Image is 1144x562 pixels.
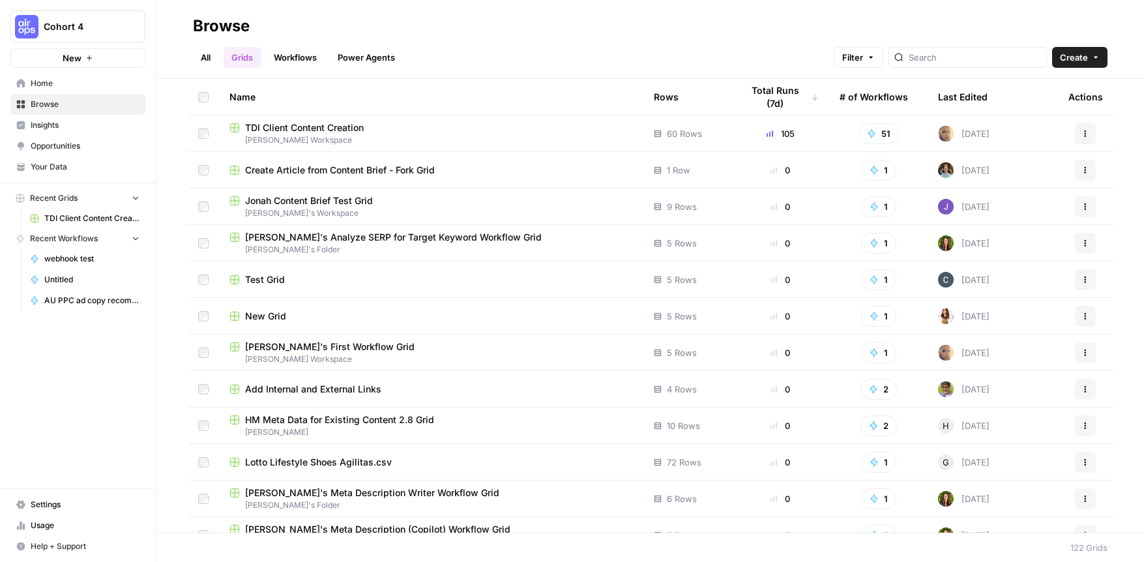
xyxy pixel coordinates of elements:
[31,78,139,89] span: Home
[229,231,633,256] a: [PERSON_NAME]'s Analyze SERP for Target Keyword Workflow Grid[PERSON_NAME]'s Folder
[742,419,819,432] div: 0
[44,20,123,33] span: Cohort 4
[742,164,819,177] div: 0
[742,237,819,250] div: 0
[938,126,990,141] div: [DATE]
[860,415,897,436] button: 2
[245,121,364,134] span: TDI Client Content Creation
[10,188,145,208] button: Recent Grids
[861,233,896,254] button: 1
[224,47,261,68] a: Grids
[742,492,819,505] div: 0
[938,491,954,507] img: 5os6fqfoz3fj3famzncg4cvo6d4f
[15,15,38,38] img: Cohort 4 Logo
[245,383,381,396] span: Add Internal and External Links
[63,52,81,65] span: New
[245,194,373,207] span: Jonah Content Brief Test Grid
[30,233,98,244] span: Recent Workflows
[1068,79,1103,115] div: Actions
[667,164,690,177] span: 1 Row
[1052,47,1107,68] button: Create
[667,200,697,213] span: 9 Rows
[840,79,908,115] div: # of Workflows
[229,164,633,177] a: Create Article from Content Brief - Fork Grid
[245,164,435,177] span: Create Article from Content Brief - Fork Grid
[245,310,286,323] span: New Grid
[742,456,819,469] div: 0
[229,413,633,438] a: HM Meta Data for Existing Content 2.8 Grid[PERSON_NAME]
[938,235,990,251] div: [DATE]
[667,383,697,396] span: 4 Rows
[742,273,819,286] div: 0
[229,244,633,256] span: [PERSON_NAME]'s Folder
[245,486,499,499] span: [PERSON_NAME]'s Meta Description Writer Workflow Grid
[742,200,819,213] div: 0
[860,379,897,400] button: 2
[229,121,633,146] a: TDI Client Content Creation[PERSON_NAME] Workspace
[229,134,633,146] span: [PERSON_NAME] Workspace
[229,456,633,469] a: Lotto Lifestyle Shoes Agilitas.csv
[10,94,145,115] a: Browse
[31,499,139,510] span: Settings
[667,237,697,250] span: 5 Rows
[10,156,145,177] a: Your Data
[229,523,633,548] a: [PERSON_NAME]'s Meta Description (Copilot) Workflow Grid[PERSON_NAME]'s Folder
[742,310,819,323] div: 0
[10,494,145,515] a: Settings
[245,340,415,353] span: [PERSON_NAME]'s First Workflow Grid
[938,199,990,214] div: [DATE]
[229,426,633,438] span: [PERSON_NAME]
[909,51,1041,64] input: Search
[938,162,990,178] div: [DATE]
[31,119,139,131] span: Insights
[193,47,218,68] a: All
[938,345,990,361] div: [DATE]
[654,79,679,115] div: Rows
[858,123,899,144] button: 51
[10,115,145,136] a: Insights
[30,192,78,204] span: Recent Grids
[24,208,145,229] a: TDI Client Content Creation
[10,73,145,94] a: Home
[667,127,702,140] span: 60 Rows
[938,162,954,178] img: zokwlwkpbrcdr2sqfe3mvfff4ga3
[44,213,139,224] span: TDI Client Content Creation
[667,492,697,505] span: 6 Rows
[938,199,954,214] img: jpi2mj6ns58tksswu06lvanbxbq7
[31,98,139,110] span: Browse
[245,231,542,244] span: [PERSON_NAME]'s Analyze SERP for Target Keyword Workflow Grid
[667,456,701,469] span: 72 Rows
[24,248,145,269] a: webhook test
[229,79,633,115] div: Name
[193,16,250,37] div: Browse
[861,196,896,217] button: 1
[938,345,954,361] img: rpnue5gqhgwwz5ulzsshxcaclga5
[229,383,633,396] a: Add Internal and External Links
[938,308,954,324] img: dv492c8bjtr091ls286jptzea6tx
[834,47,883,68] button: Filter
[861,342,896,363] button: 1
[229,486,633,511] a: [PERSON_NAME]'s Meta Description Writer Workflow Grid[PERSON_NAME]'s Folder
[10,515,145,536] a: Usage
[229,273,633,286] a: Test Grid
[742,79,819,115] div: Total Runs (7d)
[938,381,990,397] div: [DATE]
[229,194,633,219] a: Jonah Content Brief Test Grid[PERSON_NAME]'s Workspace
[44,295,139,306] span: AU PPC ad copy recommendations [[PERSON_NAME]]
[245,456,392,469] span: Lotto Lifestyle Shoes Agilitas.csv
[31,540,139,552] span: Help + Support
[943,419,949,432] span: H
[1060,51,1088,64] span: Create
[667,529,697,542] span: 5 Rows
[266,47,325,68] a: Workflows
[245,523,510,536] span: [PERSON_NAME]'s Meta Description (Copilot) Workflow Grid
[742,383,819,396] div: 0
[938,308,990,324] div: [DATE]
[229,353,633,365] span: [PERSON_NAME] Workspace
[861,488,896,509] button: 1
[24,290,145,311] a: AU PPC ad copy recommendations [[PERSON_NAME]]
[742,346,819,359] div: 0
[938,527,990,543] div: [DATE]
[10,536,145,557] button: Help + Support
[742,127,819,140] div: 105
